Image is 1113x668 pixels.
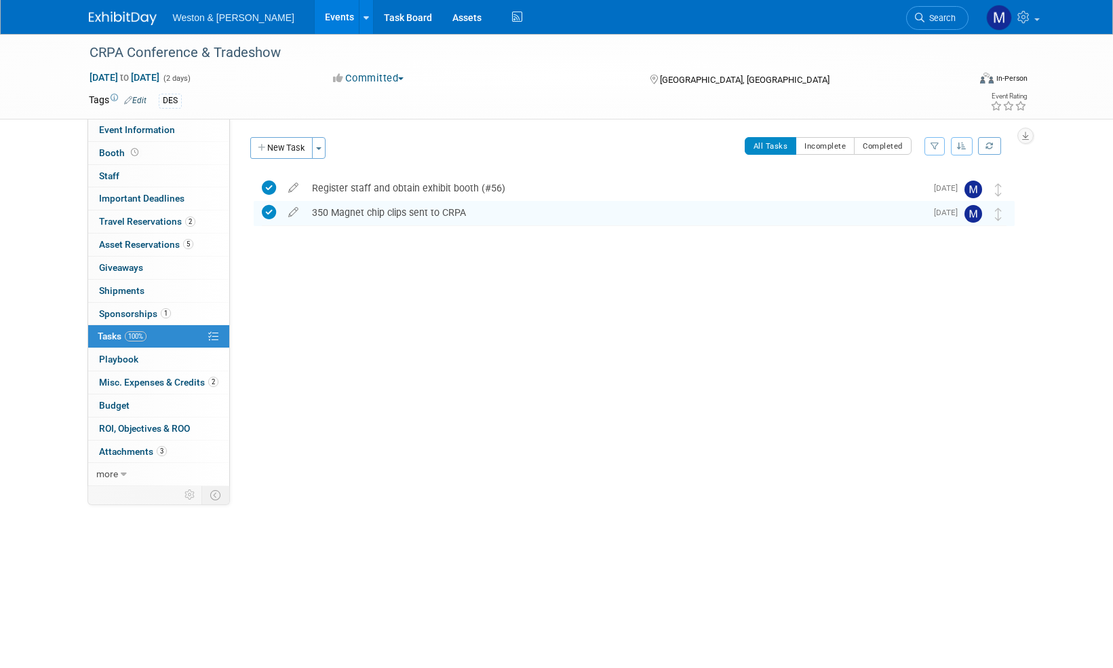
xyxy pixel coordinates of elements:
span: [GEOGRAPHIC_DATA], [GEOGRAPHIC_DATA] [660,75,829,85]
span: Search [924,13,956,23]
a: Sponsorships1 [88,303,229,325]
i: Move task [995,208,1002,221]
img: Mary Ann Trujillo [964,181,982,198]
span: (2 days) [162,74,191,83]
span: Sponsorships [99,308,171,319]
img: Mary Ann Trujillo [986,5,1012,31]
span: 2 [208,377,218,387]
span: Staff [99,170,119,181]
span: Travel Reservations [99,216,195,227]
span: more [96,468,118,479]
div: In-Person [996,73,1028,83]
span: Attachments [99,446,167,457]
span: to [118,72,131,83]
span: Budget [99,400,130,411]
button: Committed [328,71,409,86]
span: Weston & [PERSON_NAME] [173,12,294,23]
td: Toggle Event Tabs [201,486,229,504]
span: Event Information [99,124,175,135]
span: Asset Reservations [99,239,193,250]
a: Booth [88,142,229,164]
button: All Tasks [745,137,797,155]
div: Event Format [889,71,1028,91]
span: [DATE] [934,208,964,217]
span: 1 [161,308,171,318]
i: Move task [995,183,1002,196]
td: Personalize Event Tab Strip [178,486,202,504]
a: Search [906,6,969,30]
span: [DATE] [934,183,964,193]
a: ROI, Objectives & ROO [88,417,229,440]
a: Misc. Expenses & Credits2 [88,371,229,394]
button: Incomplete [796,137,855,155]
img: Format-Inperson.png [980,73,994,83]
span: 3 [157,446,167,456]
div: CRPA Conference & Tradeshow [85,41,948,65]
span: Important Deadlines [99,193,184,204]
span: Booth [99,147,141,158]
a: edit [281,182,305,194]
span: Misc. Expenses & Credits [99,377,218,388]
td: Tags [89,93,147,109]
a: Giveaways [88,257,229,279]
img: Mary Ann Trujillo [964,205,982,223]
div: DES [159,94,182,108]
a: Staff [88,165,229,187]
a: Asset Reservations5 [88,234,229,256]
span: Giveaways [99,262,143,273]
button: Completed [854,137,912,155]
span: ROI, Objectives & ROO [99,423,190,434]
span: Booth not reserved yet [128,147,141,157]
a: Playbook [88,348,229,371]
div: Register staff and obtain exhibit booth (#56) [305,177,926,200]
button: New Task [250,137,313,159]
span: [DATE] [DATE] [89,71,160,83]
span: Tasks [98,331,147,341]
a: edit [281,206,305,219]
a: Refresh [978,137,1001,155]
a: Event Information [88,119,229,141]
a: Travel Reservations2 [88,210,229,233]
div: Event Rating [990,93,1027,100]
a: Shipments [88,280,229,302]
div: 350 Magnet chip clips sent to CRPA [305,201,926,224]
span: 100% [125,331,147,341]
a: Tasks100% [88,325,229,348]
span: Playbook [99,354,138,365]
a: Important Deadlines [88,187,229,210]
a: more [88,463,229,485]
span: 5 [183,239,193,249]
a: Budget [88,394,229,417]
a: Edit [124,96,147,105]
a: Attachments3 [88,441,229,463]
span: 2 [185,217,195,227]
span: Shipments [99,285,144,296]
img: ExhibitDay [89,12,157,25]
